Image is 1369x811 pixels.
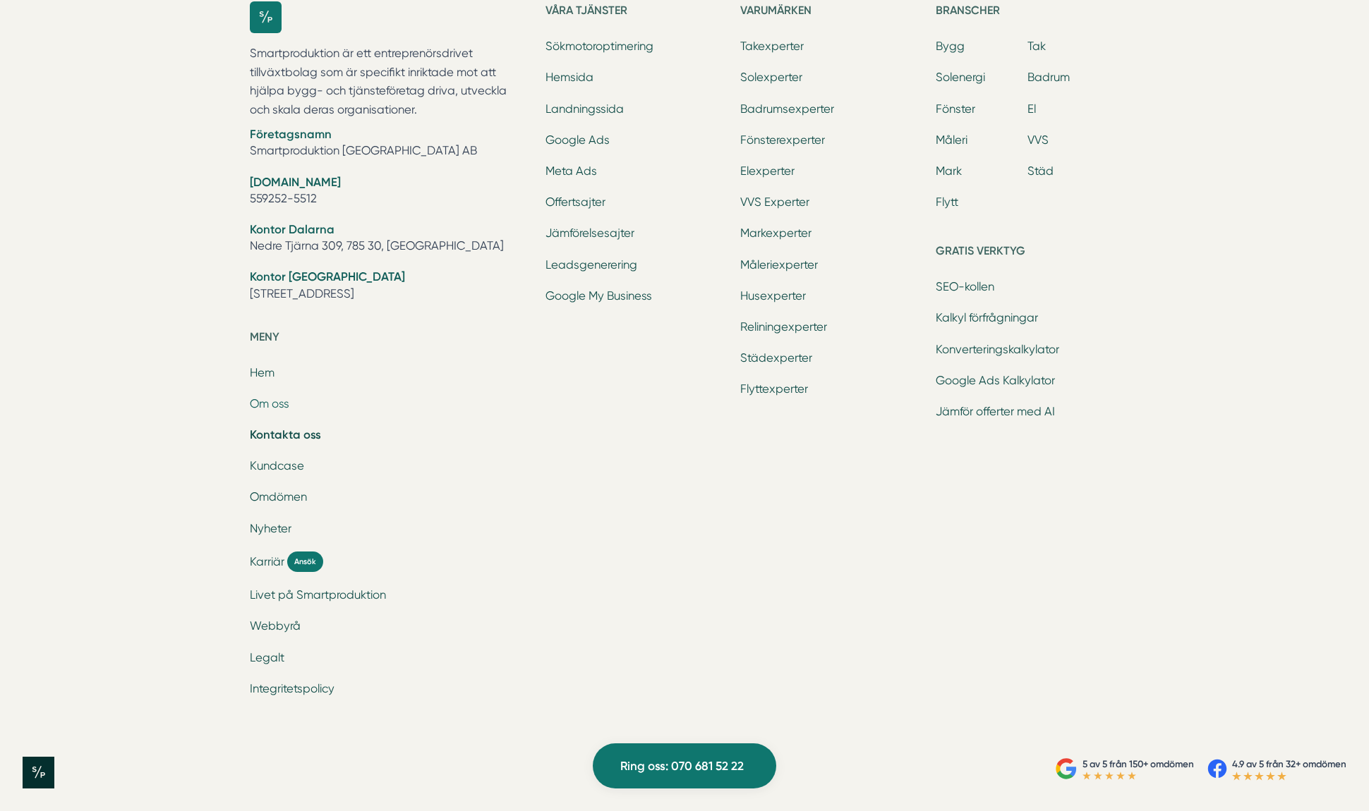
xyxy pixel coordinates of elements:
a: Sökmotoroptimering [545,39,653,53]
a: Omdömen [250,490,307,504]
a: Reliningexperter [740,320,827,334]
strong: Kontor [GEOGRAPHIC_DATA] [250,269,405,283]
a: Takexperter [740,39,804,53]
a: Konverteringskalkylator [936,343,1059,356]
a: Legalt [250,651,284,664]
a: Leadsgenerering [545,258,637,272]
a: Google Ads [545,133,610,147]
h5: Gratis verktyg [936,242,1119,264]
strong: Kontor Dalarna [250,222,334,236]
a: El [1027,102,1036,116]
p: Smartproduktion är ett entreprenörsdrivet tillväxtbolag som är specifikt inriktade mot att hjälpa... [250,44,529,119]
a: Karriär Ansök [250,551,529,572]
a: Google Ads Kalkylator [936,374,1055,387]
li: 559252-5512 [250,174,529,210]
a: Bygg [936,39,965,53]
a: Tak [1027,39,1046,53]
a: Elexperter [740,164,795,178]
a: Ring oss: 070 681 52 22 [593,743,776,788]
a: Fönster [936,102,975,116]
a: Offertsajter [545,195,605,209]
a: Jämförelsesajter [545,226,634,240]
li: Nedre Tjärna 309, 785 30, [GEOGRAPHIC_DATA] [250,221,529,257]
a: Markexperter [740,226,812,240]
a: Google My Business [545,289,652,303]
a: Solenergi [936,71,985,84]
a: Livet på Smartproduktion [250,588,386,602]
a: Kundcase [250,459,304,472]
a: Fönsterexperter [740,133,825,147]
a: Nyheter [250,522,291,535]
a: Integritetspolicy [250,682,334,695]
p: 4.9 av 5 från 32+ omdömen [1232,757,1346,772]
li: [STREET_ADDRESS] [250,269,529,305]
strong: [DOMAIN_NAME] [250,175,341,189]
p: 5 av 5 från 150+ omdömen [1082,757,1194,772]
a: Kontakta oss [250,427,321,441]
a: Badrum [1027,71,1070,84]
a: Landningssida [545,102,624,116]
a: Måleri [936,133,967,147]
span: Ring oss: 070 681 52 22 [620,757,744,776]
h5: Branscher [936,1,1119,24]
a: Mark [936,164,962,178]
h5: Meny [250,328,529,350]
span: Karriär [250,554,284,570]
span: Ansök [287,551,323,572]
strong: Företagsnamn [250,127,332,141]
a: Städexperter [740,351,812,365]
h5: Varumärken [740,1,924,24]
a: VVS [1027,133,1049,147]
a: Husexperter [740,289,806,303]
a: Om oss [250,397,289,410]
a: Flytt [936,195,958,209]
a: Badrumsexperter [740,102,834,116]
a: Hemsida [545,71,593,84]
h5: Våra tjänster [545,1,729,24]
li: Smartproduktion [GEOGRAPHIC_DATA] AB [250,126,529,162]
a: VVS Experter [740,195,809,209]
a: Webbyrå [250,619,301,633]
a: Städ [1027,164,1054,178]
a: Solexperter [740,71,802,84]
a: Jämför offerter med AI [936,405,1055,418]
a: Kalkyl förfrågningar [936,311,1038,324]
a: Flyttexperter [740,382,808,396]
a: Måleriexperter [740,258,818,272]
a: SEO-kollen [936,280,994,293]
a: Meta Ads [545,164,597,178]
a: Hem [250,366,275,379]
